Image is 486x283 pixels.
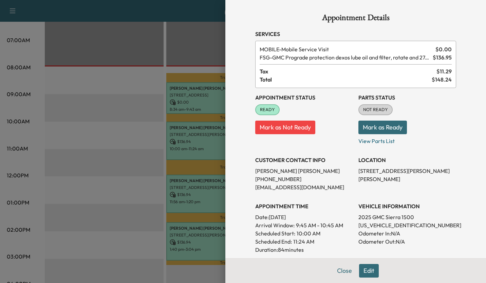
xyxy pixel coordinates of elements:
[260,67,436,75] span: Tax
[255,175,353,183] p: [PHONE_NUMBER]
[435,45,452,53] span: $ 0.00
[255,14,456,24] h1: Appointment Details
[358,229,456,237] p: Odometer In: N/A
[333,264,356,278] button: Close
[255,167,353,175] p: [PERSON_NAME] [PERSON_NAME]
[255,237,292,246] p: Scheduled End:
[358,237,456,246] p: Odometer Out: N/A
[432,75,452,84] span: $ 148.24
[255,246,353,254] p: Duration: 84 minutes
[260,75,432,84] span: Total
[358,202,456,210] h3: VEHICLE INFORMATION
[358,167,456,183] p: [STREET_ADDRESS][PERSON_NAME][PERSON_NAME]
[359,106,392,113] span: NOT READY
[358,121,407,134] button: Mark as Ready
[255,229,295,237] p: Scheduled Start:
[255,183,353,191] p: [EMAIL_ADDRESS][DOMAIN_NAME]
[358,93,456,102] h3: Parts Status
[256,106,279,113] span: READY
[255,156,353,164] h3: CUSTOMER CONTACT INFO
[358,213,456,221] p: 2025 GMC Sierra 1500
[296,221,343,229] span: 9:45 AM - 10:45 AM
[433,53,452,61] span: $ 136.95
[255,30,456,38] h3: Services
[255,202,353,210] h3: APPOINTMENT TIME
[358,221,456,229] p: [US_VEHICLE_IDENTIFICATION_NUMBER]
[260,45,433,53] span: Mobile Service Visit
[436,67,452,75] span: $ 11.29
[260,53,430,61] span: GMC Prograde protection dexos lube oil and filter, rotate and 27-point inspection.
[255,213,353,221] p: Date: [DATE]
[358,134,456,145] p: View Parts List
[293,237,314,246] p: 11:24 AM
[255,221,353,229] p: Arrival Window:
[297,229,320,237] p: 10:00 AM
[359,264,379,278] button: Edit
[255,121,315,134] button: Mark as Not Ready
[255,93,353,102] h3: Appointment Status
[358,156,456,164] h3: LOCATION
